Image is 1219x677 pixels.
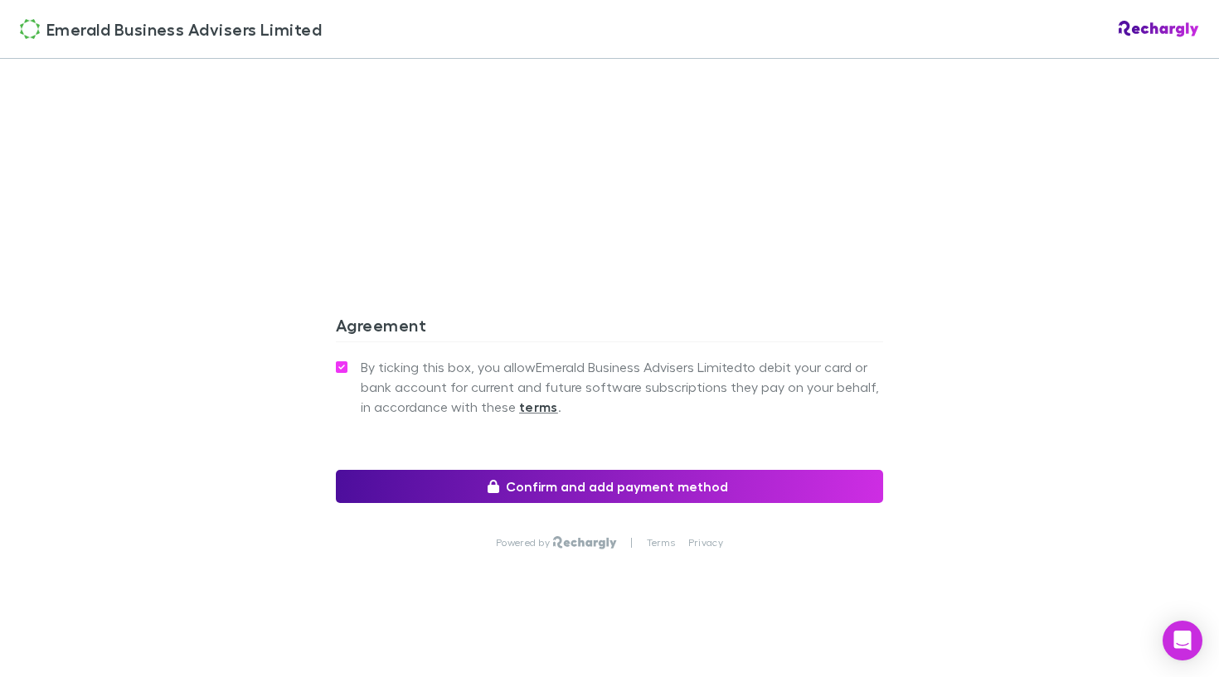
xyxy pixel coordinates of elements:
h3: Agreement [336,315,883,341]
span: Emerald Business Advisers Limited [46,17,322,41]
a: Privacy [688,536,723,549]
img: Emerald Business Advisers Limited's Logo [20,19,40,39]
img: Rechargly Logo [553,536,617,549]
div: Open Intercom Messenger [1163,621,1202,660]
strong: terms [519,399,558,415]
img: Rechargly Logo [1119,21,1199,37]
button: Confirm and add payment method [336,470,883,503]
a: Terms [647,536,675,549]
p: Powered by [496,536,553,549]
span: By ticking this box, you allow Emerald Business Advisers Limited to debit your card or bank accou... [361,357,883,417]
p: | [630,536,633,549]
